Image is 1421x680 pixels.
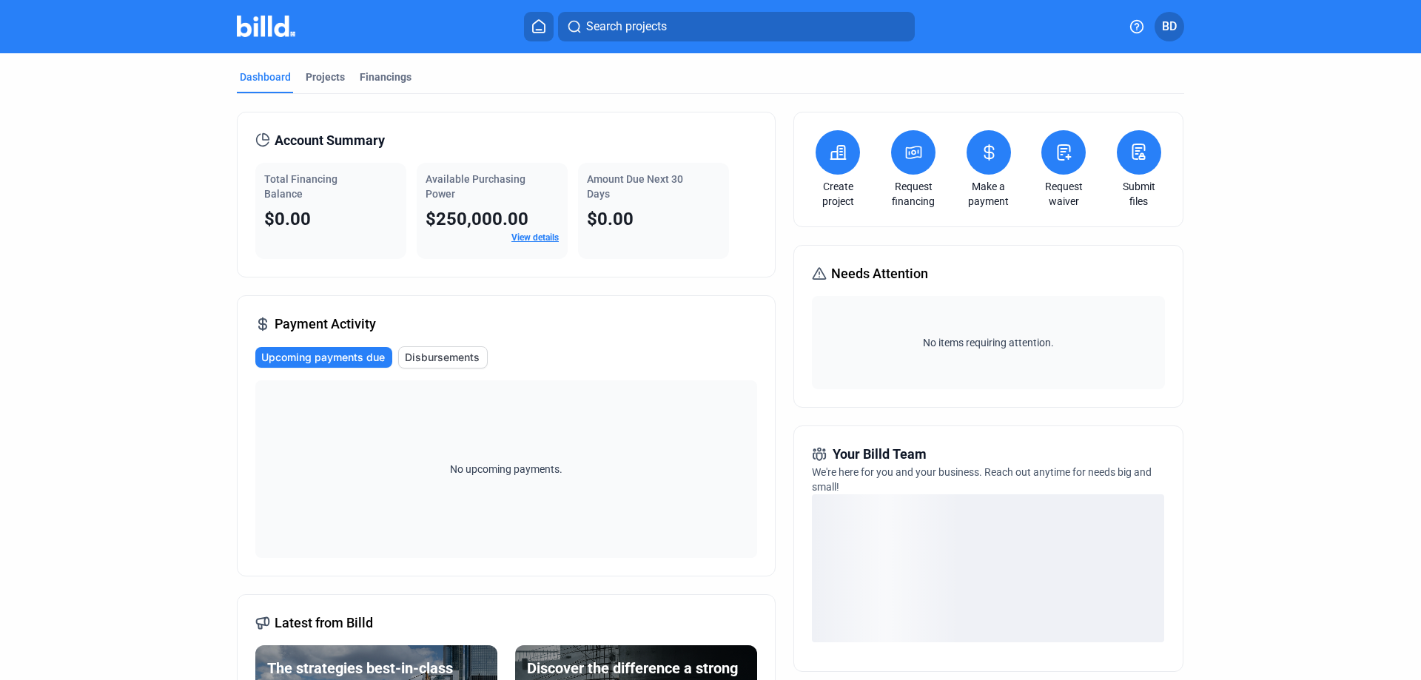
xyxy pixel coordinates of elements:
span: BD [1162,18,1177,36]
span: Latest from Billd [275,613,373,633]
span: Your Billd Team [833,444,927,465]
span: $0.00 [587,209,634,229]
button: BD [1155,12,1184,41]
div: Projects [306,70,345,84]
div: Dashboard [240,70,291,84]
a: Request waiver [1038,179,1089,209]
a: Make a payment [963,179,1015,209]
span: Disbursements [405,350,480,365]
button: Disbursements [398,346,488,368]
a: Submit files [1113,179,1165,209]
span: Account Summary [275,130,385,151]
span: No upcoming payments. [440,462,572,477]
span: No items requiring attention. [818,335,1158,350]
span: Upcoming payments due [261,350,385,365]
img: Billd Company Logo [237,16,295,37]
a: View details [511,232,559,243]
div: Financings [360,70,411,84]
a: Request financing [887,179,939,209]
span: Search projects [586,18,667,36]
span: Payment Activity [275,314,376,334]
span: Available Purchasing Power [426,173,525,200]
span: $0.00 [264,209,311,229]
button: Search projects [558,12,915,41]
a: Create project [812,179,864,209]
span: $250,000.00 [426,209,528,229]
div: loading [812,494,1164,642]
span: Needs Attention [831,263,928,284]
span: Amount Due Next 30 Days [587,173,683,200]
button: Upcoming payments due [255,347,392,368]
span: Total Financing Balance [264,173,337,200]
span: We're here for you and your business. Reach out anytime for needs big and small! [812,466,1152,493]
